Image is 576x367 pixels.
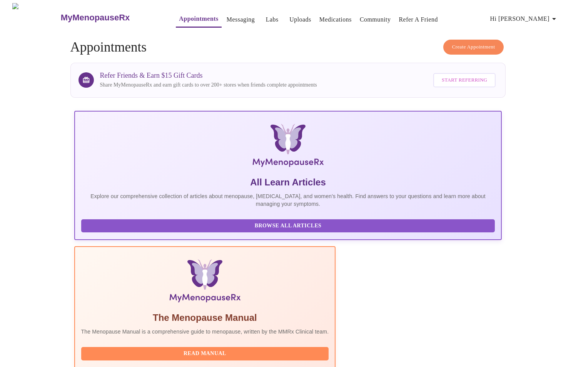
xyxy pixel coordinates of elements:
h4: Appointments [70,40,506,55]
a: Messaging [227,14,255,25]
a: Medications [319,14,352,25]
p: The Menopause Manual is a comprehensive guide to menopause, written by the MMRx Clinical team. [81,328,329,335]
span: Browse All Articles [89,221,488,231]
h3: Refer Friends & Earn $15 Gift Cards [100,72,317,80]
a: Start Referring [431,69,498,91]
button: Start Referring [433,73,496,87]
a: Labs [266,14,279,25]
p: Share MyMenopauseRx and earn gift cards to over 200+ stores when friends complete appointments [100,81,317,89]
a: Browse All Articles [81,222,497,229]
a: Uploads [289,14,311,25]
span: Read Manual [89,349,321,359]
img: MyMenopauseRx Logo [145,124,431,170]
button: Browse All Articles [81,219,495,233]
button: Appointments [176,11,221,28]
span: Create Appointment [452,43,495,52]
button: Hi [PERSON_NAME] [487,11,562,27]
p: Explore our comprehensive collection of articles about menopause, [MEDICAL_DATA], and women's hea... [81,192,495,208]
img: Menopause Manual [120,259,289,305]
button: Labs [260,12,284,27]
h5: All Learn Articles [81,176,495,189]
button: Messaging [224,12,258,27]
button: Uploads [286,12,314,27]
img: MyMenopauseRx Logo [12,3,60,32]
button: Create Appointment [443,40,504,55]
a: Read Manual [81,350,331,356]
button: Community [357,12,394,27]
a: MyMenopauseRx [60,4,160,31]
span: Hi [PERSON_NAME] [490,13,559,24]
button: Medications [316,12,355,27]
button: Refer a Friend [396,12,441,27]
h3: MyMenopauseRx [61,13,130,23]
h5: The Menopause Manual [81,312,329,324]
span: Start Referring [442,76,487,85]
a: Appointments [179,13,218,24]
a: Community [360,14,391,25]
a: Refer a Friend [399,14,438,25]
button: Read Manual [81,347,329,360]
